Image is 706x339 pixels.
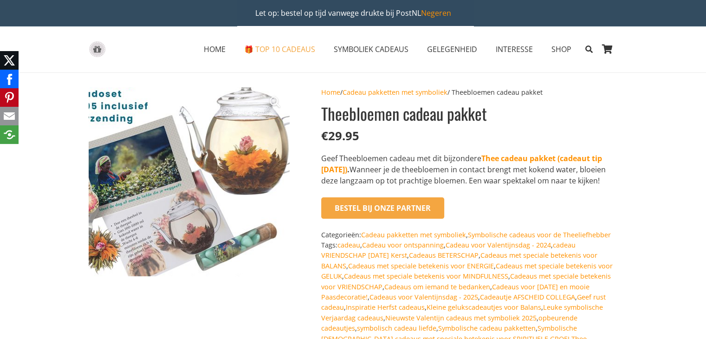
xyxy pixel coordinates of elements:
a: Cadeaus met speciale betekenis voor MINDFULNESS [344,272,508,280]
a: Leuke symbolische Verjaardag cadeaus [321,303,603,322]
a: 🎁 TOP 10 CADEAUS🎁 TOP 10 CADEAUS Menu [235,38,324,61]
span: HOME [204,44,226,54]
a: Cadeaus met speciale betekenis voor VRIENDSCHAP [321,272,611,291]
span: € [321,128,328,144]
a: Cadeaus met speciale betekenis voor ENERGIE [348,261,494,270]
a: INTERESSEINTERESSE Menu [486,38,542,61]
a: Cadeau voor Valentijnsdag - 2024 [446,241,551,249]
a: HOMEHOME Menu [194,38,235,61]
a: Negeren [421,8,451,18]
span: SYMBOLIEK CADEAUS [334,44,408,54]
p: Geef Theebloemen cadeau met dit bijzondere Wanneer je de theebloemen in contact brengt met kokend... [321,153,617,186]
a: Cadeaus BETERSCHAP [409,251,479,260]
a: SYMBOLIEK CADEAUSSYMBOLIEK CADEAUS Menu [324,38,418,61]
span: 🎁 TOP 10 CADEAUS [244,44,315,54]
a: Afbeeldinggalerij in volledig scherm bekijken [260,87,290,117]
bdi: 29.95 [321,128,359,144]
a: Cadeau pakketten met symboliek [343,88,447,97]
a: GELEGENHEIDGELEGENHEID Menu [418,38,486,61]
a: Zoeken [581,38,597,61]
span: Categorieën: , [321,230,613,239]
a: Kleine gelukscadeautjes voor Balans [427,303,541,312]
a: cadeau [337,241,360,249]
a: gift-box-icon-grey-inspirerendwinkelen [89,41,106,58]
a: Home [321,88,340,97]
button: Bestel bij onze Partner [321,197,444,219]
a: Cadeau voor ontspanning [362,241,444,249]
a: symbolisch cadeau liefde [357,324,436,332]
h1: Theebloemen cadeau pakket [321,102,617,125]
span: SHOP [551,44,571,54]
a: Winkelwagen [597,26,618,72]
a: Nieuwste Valentijn cadeaus met symboliek 2025 [385,313,537,322]
a: Inspiratie Herfst cadeaus [346,303,425,312]
a: Cadeautje AFSCHEID COLLEGA [480,293,575,301]
a: SHOPSHOP Menu [542,38,581,61]
a: Symbolische cadeau pakketten [438,324,536,332]
a: Cadeaus met speciale betekenis voor BALANS [321,251,597,270]
a: Symbolische cadeaus voor de Theeliefhebber [468,230,611,239]
a: Cadeaus voor Valentijnsdag - 2025 [369,293,478,301]
a: Cadeau pakketten met symboliek [361,230,466,239]
span: INTERESSE [496,44,533,54]
span: GELEGENHEID [427,44,477,54]
nav: Breadcrumb [321,87,617,98]
a: Cadeaus om iemand te bedanken [384,282,490,291]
